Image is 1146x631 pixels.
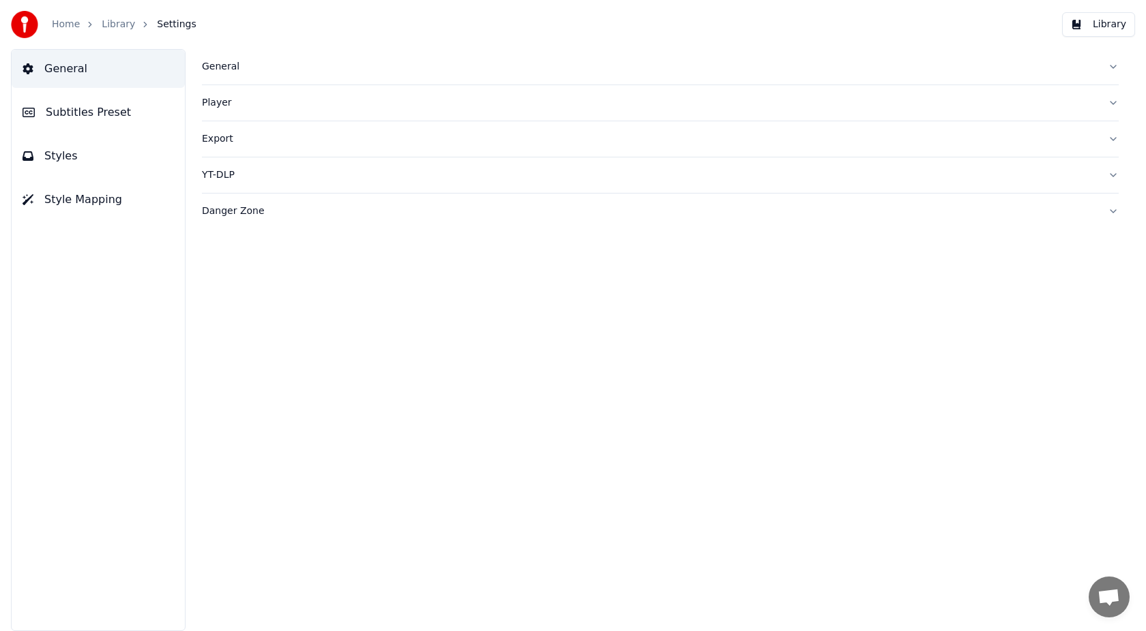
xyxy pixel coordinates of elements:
[52,18,80,31] a: Home
[202,85,1119,121] button: Player
[46,104,131,121] span: Subtitles Preset
[11,11,38,38] img: youka
[44,148,78,164] span: Styles
[202,194,1119,229] button: Danger Zone
[202,157,1119,193] button: YT-DLP
[1062,12,1135,37] button: Library
[202,49,1119,84] button: General
[202,60,1097,74] div: General
[44,191,122,208] span: Style Mapping
[202,96,1097,110] div: Player
[202,132,1097,146] div: Export
[1089,576,1130,617] div: Open chat
[12,93,185,132] button: Subtitles Preset
[12,137,185,175] button: Styles
[52,18,196,31] nav: breadcrumb
[102,18,135,31] a: Library
[202,204,1097,218] div: Danger Zone
[157,18,196,31] span: Settings
[12,181,185,219] button: Style Mapping
[202,168,1097,182] div: YT-DLP
[12,50,185,88] button: General
[202,121,1119,157] button: Export
[44,61,87,77] span: General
